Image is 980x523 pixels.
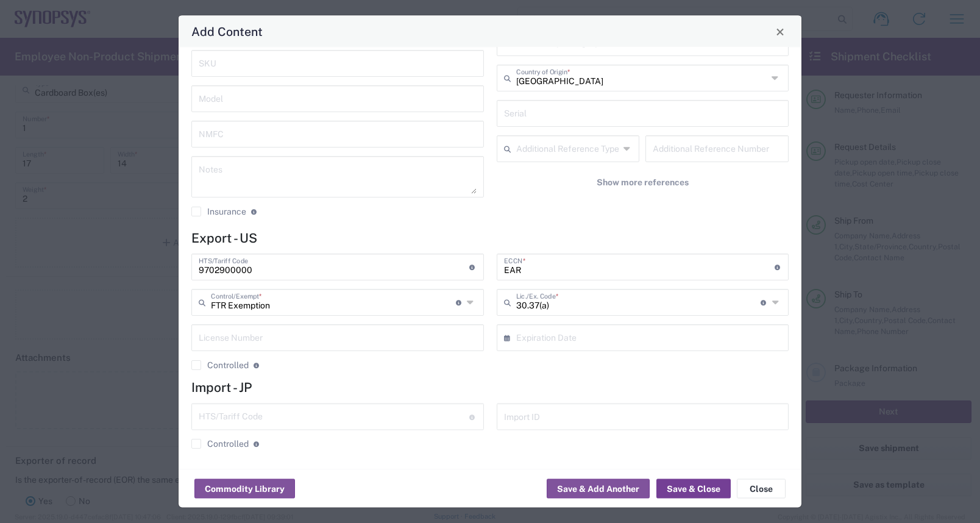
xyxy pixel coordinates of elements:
h4: Import - JP [191,380,789,395]
label: Controlled [191,439,249,449]
h4: Add Content [191,23,263,40]
button: Save & Close [656,479,731,499]
button: Close [737,479,786,499]
span: Show more references [597,177,689,188]
button: Close [772,23,789,40]
h4: Export - US [191,230,789,246]
label: Controlled [191,361,249,371]
label: Insurance [191,207,246,217]
button: Save & Add Another [547,479,650,499]
button: Commodity Library [194,479,295,499]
